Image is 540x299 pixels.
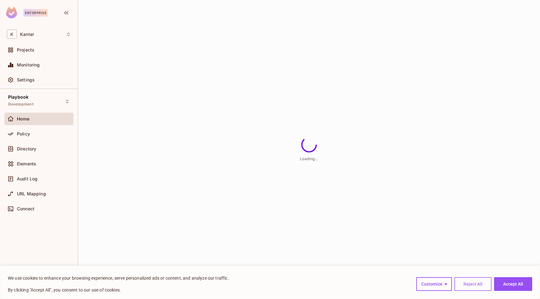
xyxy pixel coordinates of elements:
span: Elements [17,161,36,166]
span: Audit Log [17,176,37,181]
span: Workspace: Kantar [20,32,34,37]
span: Playbook [8,95,28,100]
span: Monitoring [17,62,40,67]
div: Enterprise [23,9,48,17]
p: We use cookies to enhance your browsing experience, serve personalized ads or content, and analyz... [8,274,229,282]
span: Development [8,102,33,107]
img: SReyMgAAAABJRU5ErkJggg== [6,7,17,18]
span: Projects [17,47,34,52]
span: Settings [17,77,35,82]
button: Customize [416,277,452,291]
button: Reject All [454,277,492,291]
span: Connect [17,206,34,211]
span: Directory [17,146,36,151]
span: Policy [17,131,30,136]
p: By clicking "Accept All", you consent to our use of cookies. [8,286,229,294]
span: URL Mapping [17,191,46,196]
span: Loading... [300,156,318,161]
span: Home [17,116,30,121]
button: Accept All [494,277,532,291]
span: K [7,30,17,39]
